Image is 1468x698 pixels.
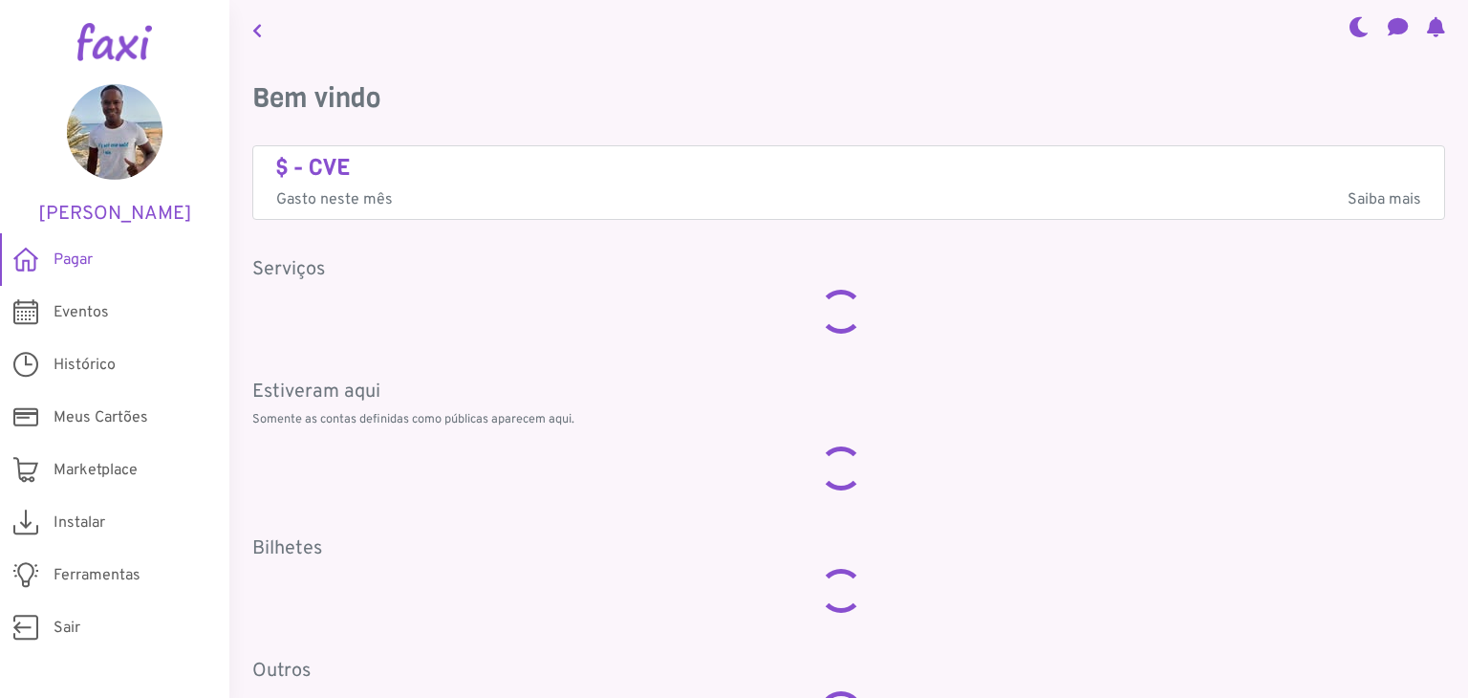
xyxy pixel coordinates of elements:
span: Meus Cartões [54,406,148,429]
span: Ferramentas [54,564,140,587]
p: Gasto neste mês [276,188,1421,211]
h5: Outros [252,660,1445,683]
span: Histórico [54,354,116,377]
span: Eventos [54,301,109,324]
a: $ - CVE Gasto neste mêsSaiba mais [276,154,1421,212]
span: Marketplace [54,459,138,482]
h5: [PERSON_NAME] [29,203,201,226]
h5: Estiveram aqui [252,381,1445,404]
span: Saiba mais [1348,188,1421,211]
span: Sair [54,617,80,640]
span: Pagar [54,249,93,272]
h5: Serviços [252,258,1445,281]
h3: Bem vindo [252,82,1445,115]
span: Instalar [54,512,105,534]
p: Somente as contas definidas como públicas aparecem aqui. [252,411,1445,429]
h4: $ - CVE [276,154,1421,182]
a: [PERSON_NAME] [29,84,201,226]
h5: Bilhetes [252,537,1445,560]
